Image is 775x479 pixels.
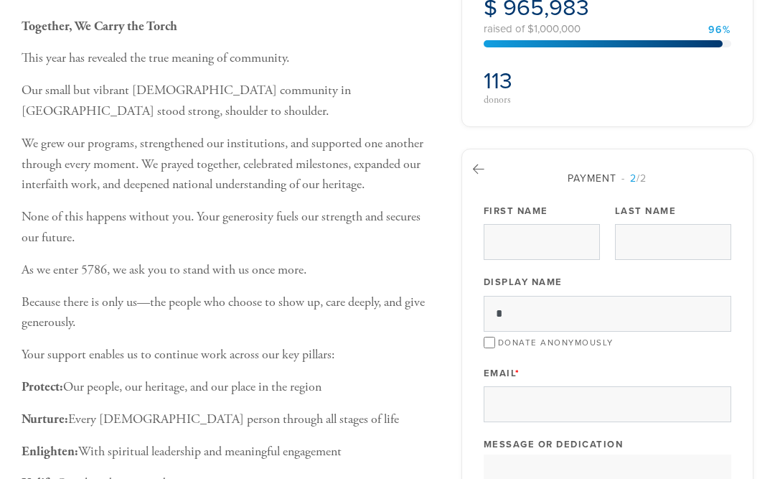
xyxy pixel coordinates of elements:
p: None of this happens without you. Your generosity fuels our strength and secures our future. [22,207,440,248]
label: First Name [484,205,548,218]
p: Your support enables us to continue work across our key pillars: [22,345,440,366]
p: With spiritual leadership and meaningful engagement [22,442,440,462]
p: Because there is only us—the people who choose to show up, care deeply, and give generously. [22,292,440,334]
p: Our small but vibrant [DEMOGRAPHIC_DATA] community in [GEOGRAPHIC_DATA] stood strong, shoulder to... [22,80,440,122]
div: raised of $1,000,000 [484,24,732,34]
p: This year has revealed the true meaning of community. [22,48,440,69]
label: Last Name [615,205,677,218]
p: As we enter 5786, we ask you to stand with us once more. [22,260,440,281]
span: 2 [630,172,637,185]
div: Payment [484,171,732,186]
div: donors [484,95,603,105]
label: Donate Anonymously [498,338,614,348]
h2: 113 [484,68,603,95]
b: Protect: [22,378,63,395]
b: Enlighten: [22,443,78,460]
b: Nurture: [22,411,68,427]
span: This field is required. [515,368,520,379]
b: Together, We Carry the Torch [22,18,177,34]
label: Display Name [484,276,563,289]
p: We grew our programs, strengthened our institutions, and supported one another through every mome... [22,134,440,195]
span: /2 [621,172,647,185]
p: Every [DEMOGRAPHIC_DATA] person through all stages of life [22,409,440,430]
div: 96% [708,25,731,35]
p: Our people, our heritage, and our place in the region [22,377,440,398]
label: Message or dedication [484,438,624,451]
label: Email [484,367,520,380]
